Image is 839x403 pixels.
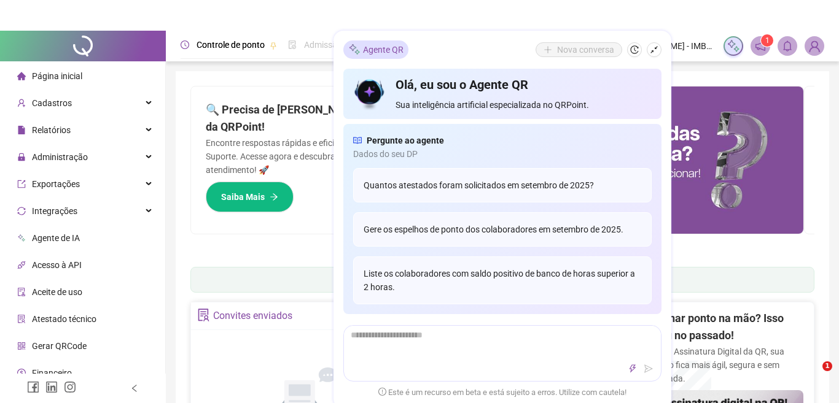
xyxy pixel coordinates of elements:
[32,233,80,243] span: Agente de IA
[17,342,26,350] span: qrcode
[353,134,362,147] span: read
[822,361,832,371] span: 1
[628,364,637,373] span: thunderbolt
[343,40,408,59] div: Agente QR
[17,207,26,215] span: sync
[17,126,26,134] span: file
[206,182,294,212] button: Saiba Mais
[378,388,386,396] span: exclamation-circle
[32,152,88,162] span: Administração
[304,40,367,50] span: Admissão digital
[213,305,292,326] div: Convites enviados
[630,45,639,54] span: history
[17,99,26,107] span: user-add
[17,315,26,323] span: solution
[348,44,361,56] img: sparkle-icon.fc2bf0ac1784a2077858766a79e2daf3.svg
[353,168,652,202] div: Quantos atestados foram solicitados em setembro de 2025?
[396,76,652,93] h4: Olá, eu sou o Agente QR
[32,71,82,81] span: Página inicial
[197,40,265,50] span: Controle de ponto
[64,381,76,393] span: instagram
[17,261,26,269] span: api
[32,314,96,324] span: Atestado técnico
[17,369,26,377] span: dollar
[353,256,652,304] div: Liste os colaboradores com saldo positivo de banco de horas superior a 2 horas.
[17,153,26,161] span: lock
[625,361,640,376] button: thunderbolt
[197,309,210,321] span: solution
[32,179,80,189] span: Exportações
[353,212,652,247] div: Gere os espelhos de ponto dos colaboradores em setembro de 2025.
[647,345,803,385] p: Com a Assinatura Digital da QR, sua gestão fica mais ágil, segura e sem papelada.
[206,136,483,177] p: Encontre respostas rápidas e eficientes em nosso Guia Prático de Suporte. Acesse agora e descubra...
[181,40,189,49] span: clock-circle
[32,260,82,270] span: Acesso à API
[17,72,26,80] span: home
[270,42,277,49] span: pushpin
[288,40,297,49] span: file-done
[32,206,77,216] span: Integrações
[396,98,652,112] span: Sua inteligência artificial especializada no QRPoint.
[27,381,39,393] span: facebook
[32,98,72,108] span: Cadastros
[32,125,71,135] span: Relatórios
[32,368,72,378] span: Financeiro
[641,361,656,376] button: send
[32,287,82,297] span: Aceite de uso
[353,147,652,161] span: Dados do seu DP
[367,134,444,147] span: Pergunte ao agente
[45,381,58,393] span: linkedin
[17,288,26,296] span: audit
[647,310,803,345] h2: Assinar ponto na mão? Isso ficou no passado!
[536,42,622,57] button: Nova conversa
[17,180,26,188] span: export
[32,341,87,351] span: Gerar QRCode
[206,101,483,136] h2: 🔍 Precisa de [PERSON_NAME]? Conte com o Suporte da QRPoint!
[353,76,386,112] img: icon
[221,190,265,204] span: Saiba Mais
[130,384,139,393] span: left
[378,386,626,399] span: Este é um recurso em beta e está sujeito a erros. Utilize com cautela!
[797,361,827,391] iframe: Intercom live chat
[270,193,278,201] span: arrow-right
[650,45,658,54] span: shrink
